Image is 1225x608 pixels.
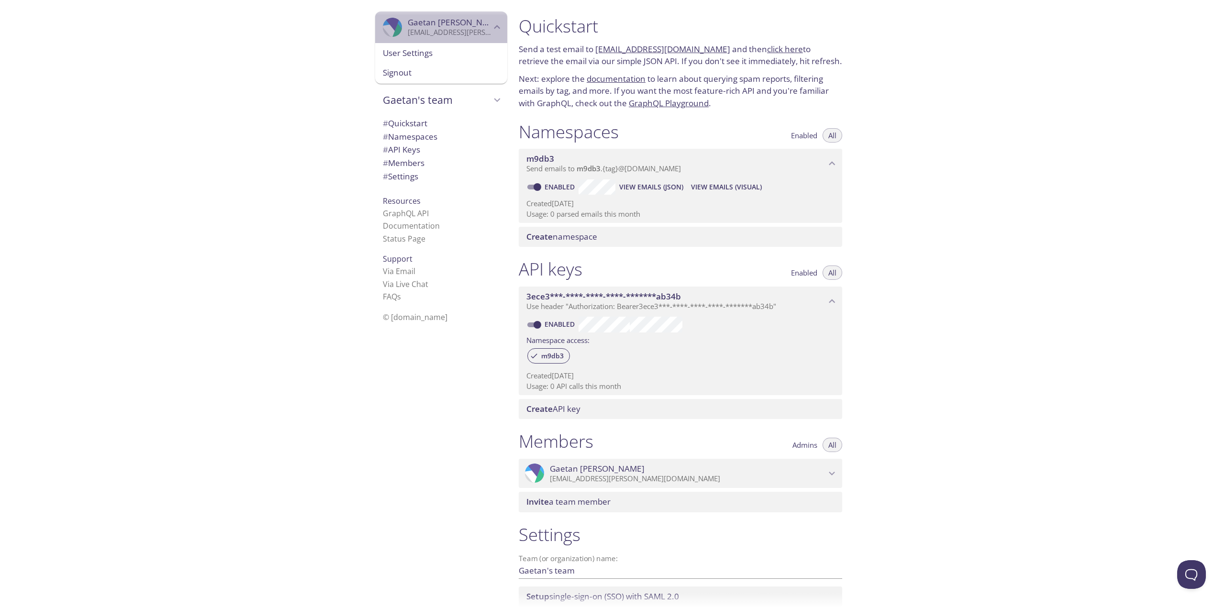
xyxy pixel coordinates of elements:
button: Enabled [785,128,823,143]
span: Invite [526,496,549,507]
span: a team member [526,496,611,507]
div: Create namespace [519,227,842,247]
div: API Keys [375,143,507,156]
p: Created [DATE] [526,371,835,381]
span: Settings [383,171,418,182]
div: Signout [375,63,507,84]
span: Namespaces [383,131,437,142]
p: Created [DATE] [526,199,835,209]
span: API key [526,403,580,414]
div: m9db3 [527,348,570,364]
iframe: Help Scout Beacon - Open [1177,560,1206,589]
span: View Emails (JSON) [619,181,683,193]
span: # [383,144,388,155]
span: User Settings [383,47,500,59]
span: © [DOMAIN_NAME] [383,312,447,322]
span: m9db3 [577,164,601,173]
div: Setup SSO [519,586,842,607]
div: Gaetan Levasseur [519,459,842,488]
span: Create [526,403,553,414]
div: Create API Key [519,399,842,419]
span: Resources [383,196,421,206]
button: All [823,438,842,452]
div: Invite a team member [519,492,842,512]
span: s [397,291,401,302]
span: Support [383,254,412,264]
span: # [383,171,388,182]
button: Enabled [785,265,823,280]
a: Documentation [383,221,440,231]
p: Next: explore the to learn about querying spam reports, filtering emails by tag, and more. If you... [519,73,842,110]
span: Gaetan [PERSON_NAME] [550,464,645,474]
h1: API keys [519,258,582,280]
span: Gaetan's team [383,93,491,107]
p: Usage: 0 API calls this month [526,381,835,391]
h1: Quickstart [519,15,842,37]
div: User Settings [375,43,507,63]
p: [EMAIL_ADDRESS][PERSON_NAME][DOMAIN_NAME] [408,28,491,37]
span: Send emails to . {tag} @[DOMAIN_NAME] [526,164,681,173]
a: Status Page [383,233,425,244]
h1: Members [519,431,593,452]
a: Via Email [383,266,415,276]
a: GraphQL Playground [629,98,709,109]
div: m9db3 namespace [519,149,842,178]
button: All [823,265,842,280]
p: Usage: 0 parsed emails this month [526,209,835,219]
div: Gaetan's team [375,88,507,112]
button: View Emails (JSON) [615,179,687,195]
button: Admins [787,438,823,452]
span: Create [526,231,553,242]
label: Namespace access: [526,332,590,346]
a: [EMAIL_ADDRESS][DOMAIN_NAME] [595,44,730,55]
a: FAQ [383,291,401,302]
span: Gaetan [PERSON_NAME] [408,17,502,28]
div: Gaetan Levasseur [375,11,507,43]
span: Quickstart [383,118,427,129]
div: Team Settings [375,170,507,183]
span: m9db3 [535,352,569,360]
span: Members [383,157,424,168]
div: Members [375,156,507,170]
button: All [823,128,842,143]
label: Team (or organization) name: [519,555,618,562]
h1: Settings [519,524,842,545]
a: Via Live Chat [383,279,428,289]
button: View Emails (Visual) [687,179,766,195]
a: documentation [587,73,646,84]
a: Enabled [543,182,579,191]
span: namespace [526,231,597,242]
span: View Emails (Visual) [691,181,762,193]
span: m9db3 [526,153,554,164]
a: click here [767,44,803,55]
span: API Keys [383,144,420,155]
div: Quickstart [375,117,507,130]
p: [EMAIL_ADDRESS][PERSON_NAME][DOMAIN_NAME] [550,474,826,484]
span: # [383,131,388,142]
span: Signout [383,66,500,79]
a: GraphQL API [383,208,429,219]
a: Enabled [543,320,579,329]
p: Send a test email to and then to retrieve the email via our simple JSON API. If you don't see it ... [519,43,842,67]
span: # [383,118,388,129]
span: # [383,157,388,168]
h1: Namespaces [519,121,619,143]
div: Namespaces [375,130,507,144]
